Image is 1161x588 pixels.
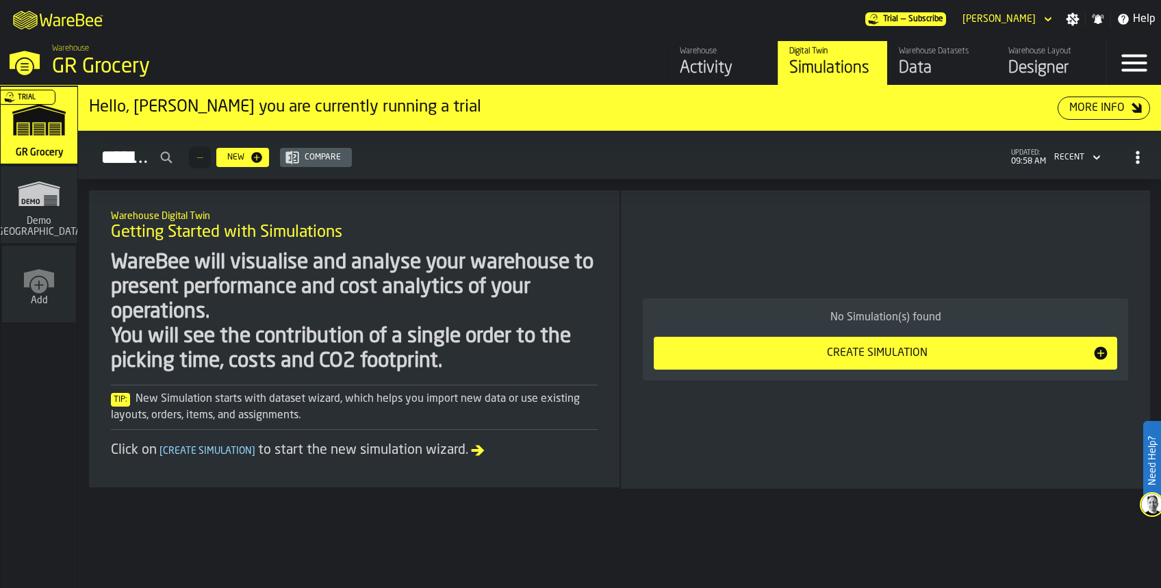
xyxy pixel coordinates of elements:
h2: button-Simulations [78,131,1161,179]
label: button-toggle-Notifications [1086,12,1110,26]
a: link-to-/wh/new [2,246,76,325]
div: Simulations [789,57,876,79]
span: Trial [883,14,898,24]
span: — [901,14,906,24]
span: Create Simulation [157,446,258,456]
div: DropdownMenuValue-4 [1049,149,1103,166]
span: Warehouse [52,44,89,53]
div: Warehouse Layout [1008,47,1095,56]
a: link-to-/wh/i/e451d98b-95f6-4604-91ff-c80219f9c36d/feed/ [668,41,778,85]
div: Compare [299,153,346,162]
div: Activity [680,57,767,79]
div: DropdownMenuValue-4 [1054,153,1084,162]
div: ButtonLoadMore-Load More-Prev-First-Last [183,146,216,168]
div: Designer [1008,57,1095,79]
div: Hello, [PERSON_NAME] you are currently running a trial [89,97,1058,118]
span: — [197,153,203,162]
div: ItemListCard- [621,190,1150,489]
a: link-to-/wh/i/e451d98b-95f6-4604-91ff-c80219f9c36d/pricing/ [865,12,946,26]
div: ItemListCard- [78,86,1161,131]
a: link-to-/wh/i/16932755-72b9-4ea4-9c69-3f1f3a500823/simulations [1,166,77,246]
span: Add [31,295,48,306]
div: DropdownMenuValue-Sandhya Gopakumar [962,14,1036,25]
div: More Info [1064,100,1130,116]
span: Trial [18,94,36,101]
label: Need Help? [1145,422,1160,499]
a: link-to-/wh/i/e451d98b-95f6-4604-91ff-c80219f9c36d/simulations [1,87,77,166]
div: WareBee will visualise and analyse your warehouse to present performance and cost analytics of yo... [111,251,598,374]
span: Help [1133,11,1156,27]
div: ItemListCard- [89,190,620,487]
div: New Simulation starts with dataset wizard, which helps you import new data or use existing layout... [111,391,598,424]
h2: Sub Title [111,208,598,222]
div: DropdownMenuValue-Sandhya Gopakumar [957,11,1055,27]
button: button-Compare [280,148,352,167]
div: No Simulation(s) found [654,309,1117,326]
span: updated: [1011,149,1046,157]
span: 09:58 AM [1011,157,1046,166]
label: button-toggle-Settings [1060,12,1085,26]
span: [ [160,446,163,456]
div: Warehouse [680,47,767,56]
div: title-Getting Started with Simulations [100,201,609,251]
button: button-More Info [1058,97,1150,120]
span: Getting Started with Simulations [111,222,342,244]
a: link-to-/wh/i/e451d98b-95f6-4604-91ff-c80219f9c36d/data [887,41,997,85]
label: button-toggle-Help [1111,11,1161,27]
div: GR Grocery [52,55,422,79]
span: Tip: [111,393,130,407]
button: button-New [216,148,269,167]
div: Warehouse Datasets [899,47,986,56]
span: Subscribe [908,14,943,24]
div: Data [899,57,986,79]
a: link-to-/wh/i/e451d98b-95f6-4604-91ff-c80219f9c36d/simulations [778,41,887,85]
div: Menu Subscription [865,12,946,26]
label: button-toggle-Menu [1107,41,1161,85]
button: button-Create Simulation [654,337,1117,370]
div: Create Simulation [662,345,1093,361]
span: ] [252,446,255,456]
div: Digital Twin [789,47,876,56]
div: Click on to start the new simulation wizard. [111,441,598,460]
a: link-to-/wh/i/e451d98b-95f6-4604-91ff-c80219f9c36d/designer [997,41,1106,85]
div: New [222,153,250,162]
